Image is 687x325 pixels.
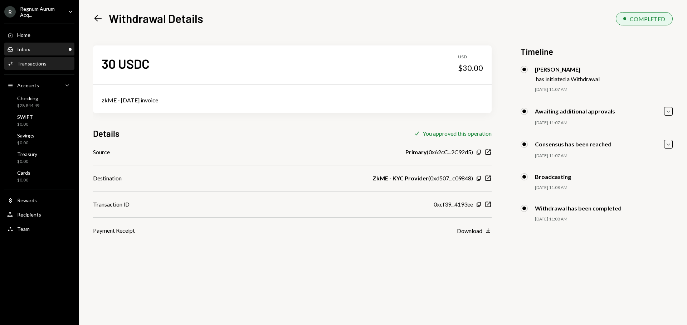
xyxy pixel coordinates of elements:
b: Primary [405,148,427,156]
div: ( 0x62cC...2C92d5 ) [405,148,473,156]
div: You approved this operation [423,130,492,137]
a: Cards$0.00 [4,168,74,185]
button: Download [457,227,492,235]
div: $0.00 [17,121,33,127]
div: Regnum Aurum Acq... [20,6,62,18]
div: Transactions [17,60,47,67]
div: zkME - [DATE] invoice [102,96,483,105]
a: Home [4,28,74,41]
div: Checking [17,95,39,101]
div: ( 0xd507...c09848 ) [372,174,473,183]
div: Awaiting additional approvals [535,108,615,115]
a: Team [4,222,74,235]
div: Savings [17,132,34,139]
div: has initiated a Withdrawal [536,76,600,82]
div: SWIFT [17,114,33,120]
div: Download [457,227,482,234]
a: Checking$28,844.49 [4,93,74,110]
div: [DATE] 11:08 AM [535,216,673,222]
a: Transactions [4,57,74,70]
div: Accounts [17,82,39,88]
div: Recipients [17,212,41,218]
div: COMPLETED [630,15,665,22]
a: Savings$0.00 [4,130,74,147]
div: $30.00 [458,63,483,73]
div: [DATE] 11:08 AM [535,185,673,191]
a: Rewards [4,194,74,207]
div: Broadcasting [535,173,571,180]
a: Recipients [4,208,74,221]
div: Rewards [17,197,37,203]
div: Transaction ID [93,200,130,209]
div: Destination [93,174,122,183]
a: SWIFT$0.00 [4,112,74,129]
div: $0.00 [17,159,37,165]
a: Treasury$0.00 [4,149,74,166]
div: Treasury [17,151,37,157]
h3: Timeline [521,45,673,57]
div: Team [17,226,30,232]
div: [DATE] 11:07 AM [535,120,673,126]
div: Consensus has been reached [535,141,612,147]
div: 0xcf39...4193ee [434,200,473,209]
a: Inbox [4,43,74,55]
div: [DATE] 11:07 AM [535,153,673,159]
div: $0.00 [17,140,34,146]
div: $28,844.49 [17,103,39,109]
b: ZkME - KYC Provider [372,174,428,183]
div: 30 USDC [102,55,150,72]
div: [PERSON_NAME] [535,66,600,73]
div: Withdrawal has been completed [535,205,622,212]
div: Cards [17,170,30,176]
div: R [4,6,16,18]
div: Inbox [17,46,30,52]
div: USD [458,54,483,60]
a: Accounts [4,79,74,92]
div: [DATE] 11:07 AM [535,87,673,93]
div: $0.00 [17,177,30,183]
div: Payment Receipt [93,226,135,235]
div: Home [17,32,30,38]
div: Source [93,148,110,156]
h1: Withdrawal Details [109,11,203,25]
h3: Details [93,127,120,139]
